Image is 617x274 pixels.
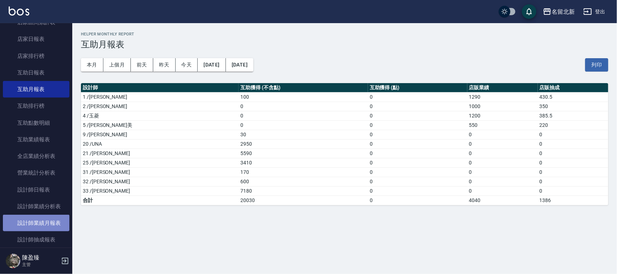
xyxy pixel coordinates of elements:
td: 0 [239,111,368,120]
a: 互助日報表 [3,64,69,81]
td: 合計 [81,196,239,205]
td: 0 [368,149,467,158]
td: 0 [538,149,608,158]
p: 主管 [22,261,59,268]
td: 20 /UNA [81,139,239,149]
a: 互助排行榜 [3,98,69,114]
td: 600 [239,177,368,186]
a: 店家日報表 [3,31,69,47]
th: 互助獲得 (不含點) [239,83,368,93]
a: 全店業績分析表 [3,148,69,164]
td: 33 /[PERSON_NAME] [81,186,239,196]
td: 0 [538,186,608,196]
div: 名留北新 [552,7,575,16]
td: 0 [368,177,467,186]
td: 0 [368,158,467,167]
td: 1000 [467,102,538,111]
a: 互助點數明細 [3,115,69,131]
td: 0 [538,139,608,149]
td: 32 /[PERSON_NAME] [81,177,239,186]
h2: Helper Monthly Report [81,32,608,37]
td: 0 [467,130,538,139]
a: 設計師抽成報表 [3,231,69,248]
td: 0 [368,130,467,139]
button: 前天 [131,58,153,72]
td: 0 [368,111,467,120]
td: 350 [538,102,608,111]
img: Logo [9,7,29,16]
button: 上個月 [103,58,131,72]
td: 0 [368,186,467,196]
td: 0 [368,196,467,205]
button: 今天 [176,58,198,72]
td: 0 [368,120,467,130]
td: 0 [467,167,538,177]
td: 21 /[PERSON_NAME] [81,149,239,158]
td: 2 /[PERSON_NAME] [81,102,239,111]
td: 430.5 [538,92,608,102]
td: 25 /[PERSON_NAME] [81,158,239,167]
button: 名留北新 [540,4,578,19]
a: 設計師業績分析表 [3,198,69,215]
td: 100 [239,92,368,102]
td: 0 [239,102,368,111]
button: 本月 [81,58,103,72]
td: 4040 [467,196,538,205]
th: 店販業績 [467,83,538,93]
th: 互助獲得 (點) [368,83,467,93]
td: 9 /[PERSON_NAME] [81,130,239,139]
td: 0 [368,167,467,177]
td: 1290 [467,92,538,102]
td: 220 [538,120,608,130]
th: 店販抽成 [538,83,608,93]
a: 設計師業績月報表 [3,215,69,231]
th: 設計師 [81,83,239,93]
td: 1386 [538,196,608,205]
td: 7180 [239,186,368,196]
td: 0 [368,92,467,102]
td: 5590 [239,149,368,158]
td: 170 [239,167,368,177]
td: 3410 [239,158,368,167]
td: 0 [368,102,467,111]
a: 營業統計分析表 [3,164,69,181]
td: 0 [467,139,538,149]
h5: 陳盈臻 [22,254,59,261]
td: 30 [239,130,368,139]
table: a dense table [81,83,608,205]
td: 0 [467,177,538,186]
a: 互助業績報表 [3,131,69,148]
td: 0 [538,167,608,177]
td: 2950 [239,139,368,149]
button: save [522,4,536,19]
td: 1 /[PERSON_NAME] [81,92,239,102]
td: 5 /[PERSON_NAME]美 [81,120,239,130]
td: 31 /[PERSON_NAME] [81,167,239,177]
button: 列印 [585,58,608,72]
img: Person [6,254,20,268]
td: 0 [538,130,608,139]
td: 385.5 [538,111,608,120]
a: 店家排行榜 [3,48,69,64]
button: [DATE] [226,58,253,72]
td: 550 [467,120,538,130]
td: 0 [467,158,538,167]
button: 昨天 [153,58,176,72]
td: 0 [538,177,608,186]
td: 0 [239,120,368,130]
td: 4 /玉菱 [81,111,239,120]
td: 0 [538,158,608,167]
button: [DATE] [198,58,226,72]
td: 1200 [467,111,538,120]
td: 0 [467,149,538,158]
td: 0 [467,186,538,196]
a: 互助月報表 [3,81,69,98]
h3: 互助月報表 [81,39,608,50]
a: 設計師日報表 [3,181,69,198]
button: 登出 [580,5,608,18]
td: 0 [368,139,467,149]
td: 20030 [239,196,368,205]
